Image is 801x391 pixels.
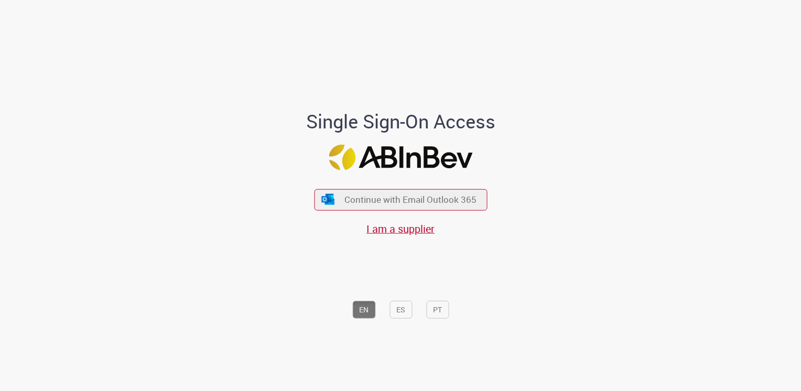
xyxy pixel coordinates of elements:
a: I am a supplier [366,221,435,235]
button: EN [352,300,375,318]
h1: Single Sign-On Access [255,111,546,132]
span: Continue with Email Outlook 365 [344,193,477,205]
button: ES [389,300,412,318]
button: PT [426,300,449,318]
img: Logo ABInBev [329,144,472,170]
img: ícone Azure/Microsoft 360 [321,194,335,205]
button: ícone Azure/Microsoft 360 Continue with Email Outlook 365 [314,189,487,210]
